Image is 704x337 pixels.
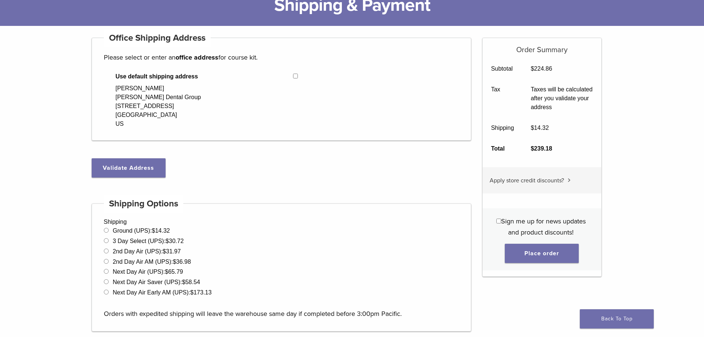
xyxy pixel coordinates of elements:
th: Tax [483,79,523,118]
span: $ [166,238,169,244]
bdi: 36.98 [173,259,191,265]
button: Validate Address [92,158,166,178]
label: 2nd Day Air AM (UPS): [113,259,191,265]
span: $ [163,248,166,255]
label: Next Day Air (UPS): [113,269,183,275]
label: Next Day Air Early AM (UPS): [113,289,212,296]
span: Use default shipping address [116,72,293,81]
label: 2nd Day Air (UPS): [113,248,181,255]
button: Place order [505,244,579,263]
bdi: 30.72 [166,238,184,244]
td: Taxes will be calculated after you validate your address [523,79,601,118]
bdi: 173.13 [190,289,212,296]
bdi: 14.32 [531,125,549,131]
label: Ground (UPS): [113,228,170,234]
span: $ [531,65,534,72]
span: $ [531,125,534,131]
bdi: 58.54 [182,279,200,285]
bdi: 239.18 [531,145,552,152]
input: Sign me up for news updates and product discounts! [496,219,501,223]
div: Shipping [92,203,472,331]
span: $ [165,269,168,275]
bdi: 224.86 [531,65,552,72]
label: Next Day Air Saver (UPS): [113,279,200,285]
h4: Shipping Options [104,195,184,213]
p: Please select or enter an for course kit. [104,52,459,63]
span: $ [173,259,176,265]
bdi: 31.97 [163,248,181,255]
a: Back To Top [580,309,654,328]
span: $ [190,289,194,296]
th: Subtotal [483,58,523,79]
p: Orders with expedited shipping will leave the warehouse same day if completed before 3:00pm Pacific. [104,297,459,319]
strong: office address [176,53,218,61]
bdi: 65.79 [165,269,183,275]
th: Shipping [483,118,523,138]
bdi: 14.32 [152,228,170,234]
span: Apply store credit discounts? [490,177,564,184]
span: $ [152,228,155,234]
h4: Office Shipping Address [104,29,211,47]
th: Total [483,138,523,159]
span: $ [182,279,186,285]
span: Sign me up for news updates and product discounts! [501,217,586,236]
img: caret.svg [568,178,571,182]
label: 3 Day Select (UPS): [113,238,184,244]
h5: Order Summary [483,38,601,54]
div: [PERSON_NAME] [PERSON_NAME] Dental Group [STREET_ADDRESS] [GEOGRAPHIC_DATA] US [116,84,201,128]
span: $ [531,145,534,152]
